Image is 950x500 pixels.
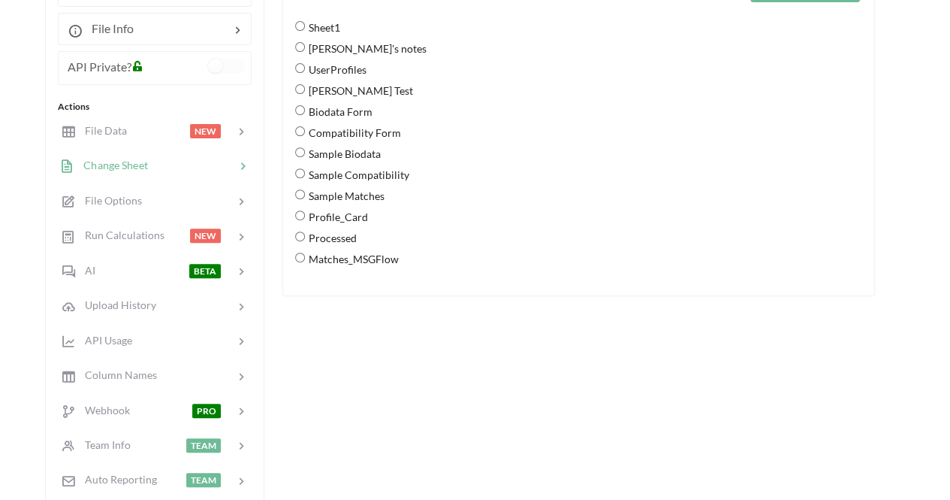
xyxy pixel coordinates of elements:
span: Processed [305,222,357,253]
span: [PERSON_NAME] Test [305,74,413,106]
span: TEAM [186,473,221,487]
span: UserProfiles [305,53,366,85]
span: File Options [76,194,142,207]
div: Actions [58,100,252,114]
span: Upload History [76,298,156,311]
span: PRO [192,404,221,418]
span: AI [76,264,95,277]
span: BETA [189,264,221,278]
span: Sample Biodata [305,138,381,169]
span: Team Info [76,438,131,451]
span: Sample Compatibility [305,159,409,190]
span: NEW [190,124,221,138]
span: [PERSON_NAME]'s notes [305,32,427,64]
span: Change Sheet [74,159,148,171]
span: Webhook [76,404,130,417]
span: Sheet1 [305,11,340,43]
span: Profile_Card [305,201,368,232]
span: NEW [190,229,221,243]
span: API Private? [68,59,131,74]
span: Biodata Form [305,95,372,127]
span: Auto Reporting [76,473,157,486]
span: File Info [83,21,134,35]
span: Column Names [76,368,157,381]
span: Run Calculations [76,229,164,241]
span: TEAM [186,438,221,453]
span: API Usage [76,334,132,347]
span: Compatibility Form [305,117,401,148]
span: Sample Matches [305,180,385,211]
span: File Data [76,124,127,137]
span: Matches_MSGFlow [305,243,399,274]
